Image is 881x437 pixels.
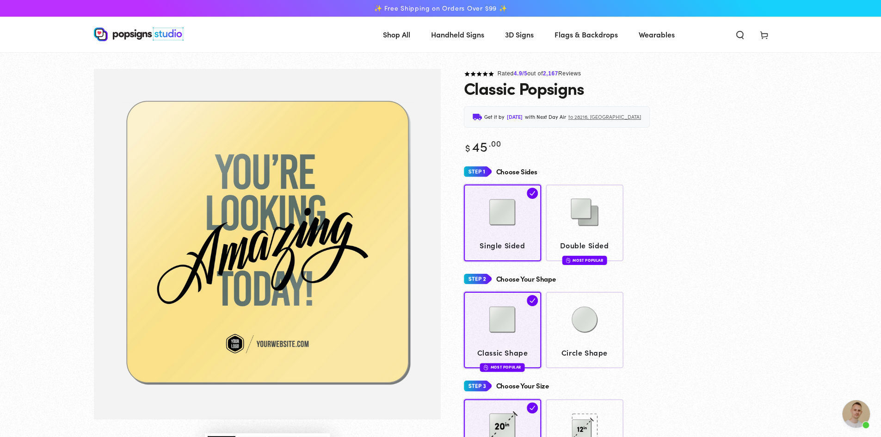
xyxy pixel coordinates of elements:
[548,22,625,47] a: Flags & Backdrops
[561,296,608,343] img: Circle Shape
[465,141,471,154] span: $
[527,402,538,413] img: check.svg
[561,189,608,235] img: Double Sided
[383,28,410,41] span: Shop All
[484,112,505,122] span: Get it by
[468,346,537,359] span: Classic Shape
[498,70,581,77] span: Rated out of Reviews
[546,185,623,261] a: Double Sided Double Sided Most Popular
[507,112,523,122] span: [DATE]
[728,24,752,44] summary: Search our site
[525,112,566,122] span: with Next Day Air
[424,22,491,47] a: Handheld Signs
[550,239,619,252] span: Double Sided
[632,22,682,47] a: Wearables
[554,28,618,41] span: Flags & Backdrops
[639,28,675,41] span: Wearables
[522,70,527,77] span: /5
[568,112,641,122] span: to 28216, [GEOGRAPHIC_DATA]
[479,296,525,343] img: Classic Shape
[94,27,184,41] img: Popsigns Studio
[464,271,492,288] img: Step 2
[464,79,584,97] h1: Classic Popsigns
[464,163,492,180] img: Step 1
[488,137,501,149] sup: .00
[527,188,538,199] img: check.svg
[464,185,542,261] a: Single Sided Single Sided
[566,257,570,264] img: fire.svg
[94,69,441,419] img: Classic Popsigns
[546,292,623,368] a: Circle Shape Circle Shape
[842,400,870,428] a: Open chat
[374,4,507,12] span: ✨ Free Shipping on Orders Over $99 ✨
[484,364,488,370] img: fire.svg
[464,136,502,155] bdi: 45
[468,239,537,252] span: Single Sided
[514,70,522,77] span: 4.9
[505,28,534,41] span: 3D Signs
[498,22,541,47] a: 3D Signs
[496,382,549,390] h4: Choose Your Size
[543,70,558,77] span: 2,167
[376,22,417,47] a: Shop All
[550,346,619,359] span: Circle Shape
[527,295,538,306] img: check.svg
[496,168,537,176] h4: Choose Sides
[480,363,525,372] div: Most Popular
[464,292,542,368] a: Classic Shape Classic Shape Most Popular
[479,189,525,235] img: Single Sided
[562,256,607,265] div: Most Popular
[431,28,484,41] span: Handheld Signs
[496,275,556,283] h4: Choose Your Shape
[464,377,492,394] img: Step 3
